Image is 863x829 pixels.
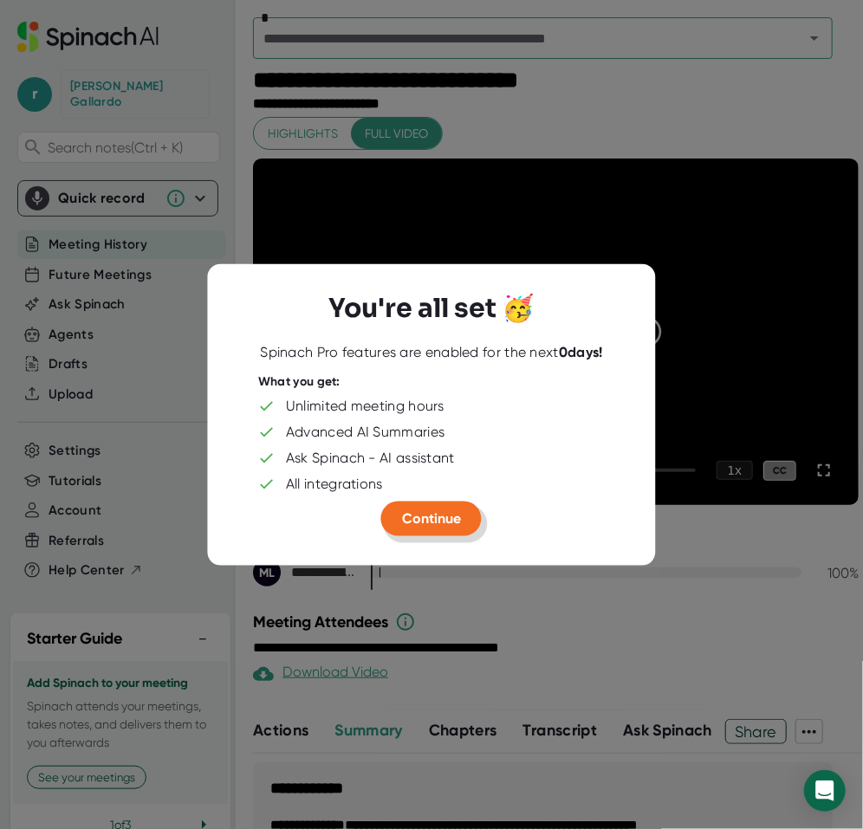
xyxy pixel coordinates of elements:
[258,374,341,390] div: What you get:
[329,293,535,324] h3: You're all set 🥳
[286,398,444,415] div: Unlimited meeting hours
[402,510,461,527] span: Continue
[286,424,444,441] div: Advanced AI Summaries
[804,770,846,812] div: Open Intercom Messenger
[286,476,383,493] div: All integrations
[559,344,603,360] b: 0 days!
[286,450,455,467] div: Ask Spinach - AI assistant
[260,344,602,361] div: Spinach Pro features are enabled for the next
[381,502,482,536] button: Continue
